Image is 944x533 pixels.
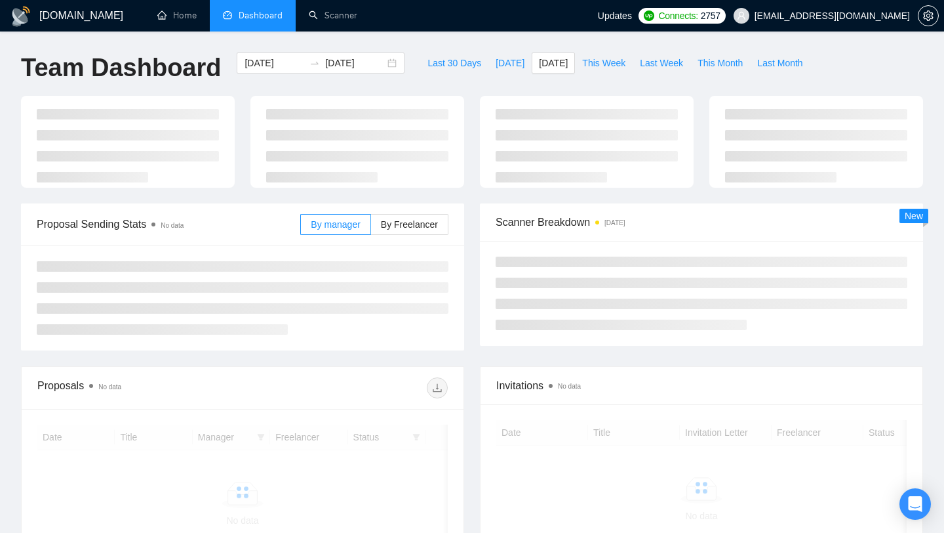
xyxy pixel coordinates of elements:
[604,219,625,226] time: [DATE]
[239,10,283,21] span: Dashboard
[488,53,532,74] button: [DATE]
[223,11,232,20] span: dashboard
[750,53,810,74] button: Last Month
[21,53,221,83] h1: Team Dashboard
[598,11,632,21] span: Updates
[532,53,575,74] button: [DATE]
[309,58,320,68] span: to
[37,216,300,232] span: Proposal Sending Stats
[427,56,481,70] span: Last 30 Days
[633,53,690,74] button: Last Week
[325,56,385,70] input: End date
[582,56,625,70] span: This Week
[37,377,243,398] div: Proposals
[496,56,524,70] span: [DATE]
[899,488,931,520] div: Open Intercom Messenger
[575,53,633,74] button: This Week
[918,11,938,21] span: setting
[701,9,720,23] span: 2757
[737,11,746,20] span: user
[496,214,907,230] span: Scanner Breakdown
[311,219,360,230] span: By manager
[309,10,357,21] a: searchScanner
[420,53,488,74] button: Last 30 Days
[918,11,939,21] a: setting
[757,56,802,70] span: Last Month
[381,219,438,230] span: By Freelancer
[539,56,568,70] span: [DATE]
[905,211,923,221] span: New
[161,222,184,229] span: No data
[640,56,683,70] span: Last Week
[496,377,907,394] span: Invitations
[918,5,939,26] button: setting
[658,9,698,23] span: Connects:
[690,53,750,74] button: This Month
[558,383,581,390] span: No data
[644,11,654,21] img: upwork-logo.png
[698,56,743,70] span: This Month
[10,6,31,27] img: logo
[157,10,197,21] a: homeHome
[245,56,304,70] input: Start date
[309,58,320,68] span: swap-right
[98,383,121,391] span: No data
